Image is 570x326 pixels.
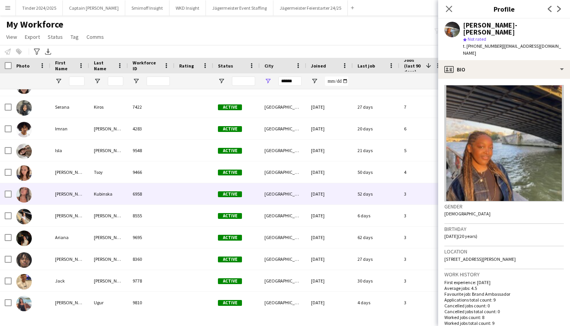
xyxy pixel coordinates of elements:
div: [PERSON_NAME]-[PERSON_NAME] [463,22,564,36]
app-action-btn: Export XLSX [43,47,53,56]
span: Active [218,148,242,154]
div: [GEOGRAPHIC_DATA] [260,118,306,139]
span: Active [218,104,242,110]
div: [PERSON_NAME] [89,118,128,139]
span: Export [25,33,40,40]
div: [PERSON_NAME] [50,183,89,205]
div: 9810 [128,292,174,313]
img: Imran Cummings [16,122,32,137]
div: Ugur [89,292,128,313]
div: 9548 [128,140,174,161]
div: 6 days [353,205,399,226]
span: Joined [311,63,326,69]
input: First Name Filter Input [69,76,85,86]
h3: Profile [438,4,570,14]
div: [GEOGRAPHIC_DATA] [260,227,306,248]
p: Worked jobs count: 8 [444,314,564,320]
h3: Birthday [444,225,564,232]
div: [PERSON_NAME] [50,292,89,313]
a: Export [22,32,43,42]
div: [GEOGRAPHIC_DATA] [260,96,306,118]
div: Kiros [89,96,128,118]
div: Imran [50,118,89,139]
div: 21 days [353,140,399,161]
h3: Work history [444,271,564,278]
div: [GEOGRAPHIC_DATA] [260,183,306,205]
a: Tag [67,32,82,42]
span: Active [218,126,242,132]
span: Not rated [468,36,486,42]
span: | [EMAIL_ADDRESS][DOMAIN_NAME] [463,43,561,56]
div: Serana [50,96,89,118]
div: 9466 [128,161,174,183]
img: Ariana Sobhani [16,231,32,246]
div: [GEOGRAPHIC_DATA] [260,161,306,183]
div: 7 [399,96,446,118]
div: [DATE] [306,292,353,313]
p: Cancelled jobs count: 0 [444,303,564,309]
div: 5 [399,140,446,161]
img: Anisha Parsons-Solomon [16,209,32,224]
div: 50 days [353,161,399,183]
div: [GEOGRAPHIC_DATA] [260,205,306,226]
div: [GEOGRAPHIC_DATA] [260,140,306,161]
button: Open Filter Menu [264,78,271,85]
button: Open Filter Menu [55,78,62,85]
div: [DATE] [306,96,353,118]
div: [GEOGRAPHIC_DATA] [260,270,306,291]
div: [DATE] [306,118,353,139]
input: Status Filter Input [232,76,255,86]
div: [DATE] [306,248,353,270]
span: Status [48,33,63,40]
div: Ariana [50,227,89,248]
div: 6 [399,118,446,139]
img: Serana Kiros [16,100,32,116]
span: Tag [71,33,79,40]
div: 3 [399,227,446,248]
div: Kubinska [89,183,128,205]
div: 8360 [128,248,174,270]
h3: Gender [444,203,564,210]
div: [PERSON_NAME] [50,205,89,226]
div: [GEOGRAPHIC_DATA] [260,292,306,313]
div: 30 days [353,270,399,291]
span: Active [218,170,242,175]
span: City [264,63,273,69]
div: [DATE] [306,205,353,226]
div: 52 days [353,183,399,205]
div: 3 [399,248,446,270]
div: 3 [399,292,446,313]
div: [DATE] [306,161,353,183]
button: Tinder 2024/2025 [16,0,63,16]
span: View [6,33,17,40]
span: Active [218,213,242,219]
div: [PERSON_NAME] [89,270,128,291]
button: Open Filter Menu [218,78,225,85]
a: Status [45,32,66,42]
span: Workforce ID [133,60,161,71]
span: Status [218,63,233,69]
span: Active [218,300,242,306]
span: Jobs (last 90 days) [404,57,423,75]
div: Isla [50,140,89,161]
button: Jägermeister Event Staffing [206,0,273,16]
button: WKD Insight [169,0,206,16]
img: Elizabeth Tsoy [16,165,32,181]
div: 9778 [128,270,174,291]
p: First experience: [DATE] [444,279,564,285]
div: 8555 [128,205,174,226]
div: [DATE] [306,227,353,248]
div: Tsoy [89,161,128,183]
button: Open Filter Menu [311,78,318,85]
p: Cancelled jobs total count: 0 [444,309,564,314]
div: [PERSON_NAME] [50,248,89,270]
span: Active [218,257,242,262]
p: Favourite job: Brand Ambassador [444,291,564,297]
input: Last Name Filter Input [108,76,123,86]
span: Active [218,278,242,284]
img: Jack Furber [16,274,32,290]
span: Rating [179,63,194,69]
button: Smirnoff Insight [125,0,169,16]
div: 3 [399,270,446,291]
app-action-btn: Advanced filters [32,47,41,56]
